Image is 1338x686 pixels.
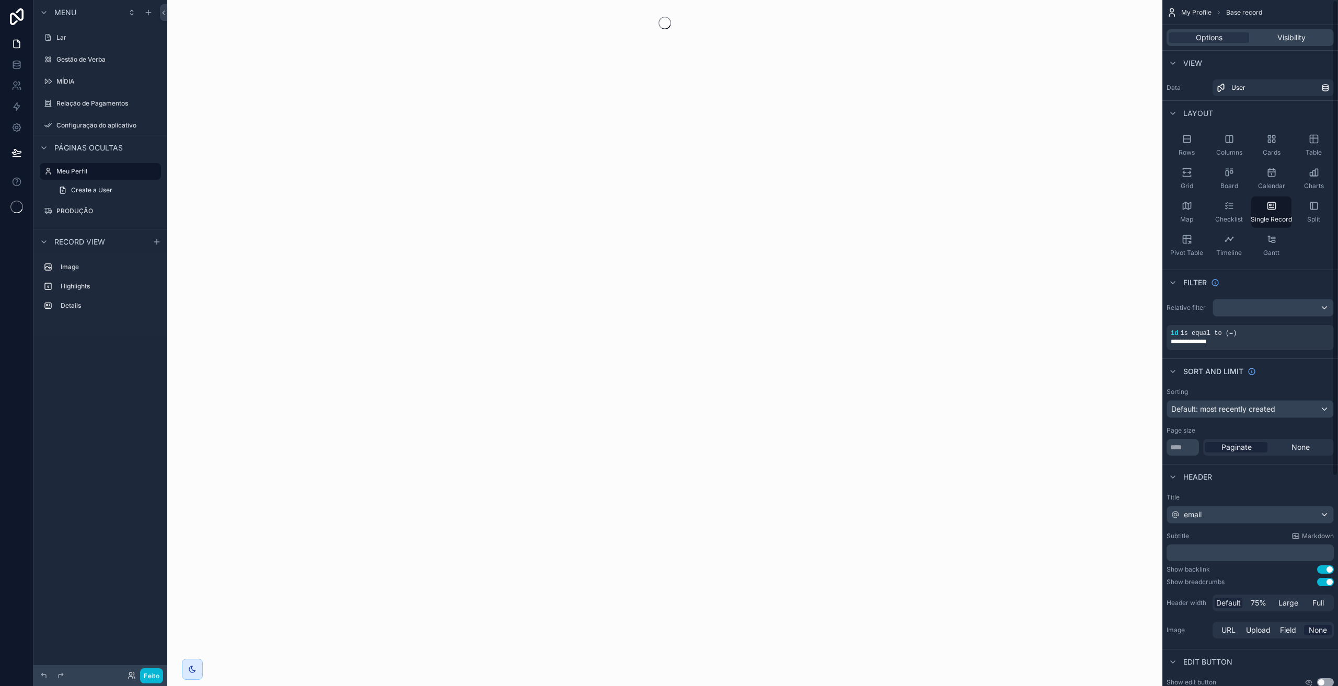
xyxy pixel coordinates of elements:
[1258,182,1285,190] span: Calendar
[1183,366,1243,377] span: Sort And Limit
[61,301,157,310] label: Details
[1181,8,1212,17] span: My Profile
[1167,532,1189,540] label: Subtitle
[33,254,167,324] div: scrollable content
[1277,32,1306,43] span: Visibility
[1171,404,1275,413] span: Default: most recently created
[1171,330,1178,337] span: id
[1209,163,1249,194] button: Board
[56,99,128,107] font: Relação de Pagamentos
[1181,182,1193,190] span: Grid
[40,95,161,112] a: Relação de Pagamentos
[40,73,161,90] a: MÍDIA
[1167,578,1225,586] div: Show breadcrumbs
[1167,599,1208,607] label: Header width
[1180,330,1237,337] span: is equal to (=)
[61,282,157,290] label: Highlights
[1209,130,1249,161] button: Columns
[56,33,66,41] font: Lar
[1183,472,1212,482] span: Header
[1291,442,1310,452] span: None
[52,182,161,199] a: Create a User
[54,8,76,17] font: Menu
[1216,148,1242,157] span: Columns
[1215,215,1243,224] span: Checklist
[1167,84,1208,92] label: Data
[1294,196,1334,228] button: Split
[1167,506,1334,524] button: email
[1183,108,1213,119] span: Layout
[1170,249,1203,257] span: Pivot Table
[1216,598,1241,608] span: Default
[1167,196,1207,228] button: Map
[1302,532,1334,540] span: Markdown
[1183,58,1202,68] span: View
[1278,598,1298,608] span: Large
[1221,625,1236,635] span: URL
[1251,598,1266,608] span: 75%
[1263,249,1279,257] span: Gantt
[1183,657,1232,667] span: Edit button
[1221,442,1252,452] span: Paginate
[1216,249,1242,257] span: Timeline
[40,117,161,134] a: Configuração do aplicativo
[1306,148,1322,157] span: Table
[1263,148,1281,157] span: Cards
[40,51,161,68] a: Gestão de Verba
[1294,130,1334,161] button: Table
[40,163,161,180] a: Meu Perfil
[54,143,123,152] font: Páginas ocultas
[1251,230,1291,261] button: Gantt
[1291,532,1334,540] a: Markdown
[1312,598,1324,608] span: Full
[144,672,159,680] font: Feito
[1167,304,1208,312] label: Relative filter
[40,203,161,219] a: PRODUÇÃO
[1167,388,1188,396] label: Sorting
[1251,215,1292,224] span: Single Record
[1307,215,1320,224] span: Split
[1226,8,1262,17] span: Base record
[1209,196,1249,228] button: Checklist
[56,207,93,215] font: PRODUÇÃO
[1251,130,1291,161] button: Cards
[1167,163,1207,194] button: Grid
[1167,400,1334,418] button: Default: most recently created
[1180,215,1193,224] span: Map
[1167,626,1208,634] label: Image
[40,29,161,46] a: Lar
[56,55,106,63] font: Gestão de Verba
[56,121,136,129] font: Configuração do aplicativo
[1167,493,1334,502] label: Title
[56,77,75,85] font: MÍDIA
[1304,182,1324,190] span: Charts
[1167,544,1334,561] div: scrollable content
[1183,277,1207,288] span: Filter
[61,263,157,271] label: Image
[1179,148,1195,157] span: Rows
[1167,130,1207,161] button: Rows
[1167,230,1207,261] button: Pivot Table
[54,237,105,247] span: Record view
[1184,509,1202,520] span: email
[56,167,87,175] font: Meu Perfil
[1251,163,1291,194] button: Calendar
[1309,625,1327,635] span: None
[1167,426,1195,435] label: Page size
[1246,625,1271,635] span: Upload
[71,186,112,194] span: Create a User
[1209,230,1249,261] button: Timeline
[1231,84,1245,92] span: User
[1196,32,1222,43] span: Options
[140,668,163,683] button: Feito
[1294,163,1334,194] button: Charts
[1167,565,1210,574] div: Show backlink
[1251,196,1291,228] button: Single Record
[1220,182,1238,190] span: Board
[1280,625,1296,635] span: Field
[1213,79,1334,96] a: User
